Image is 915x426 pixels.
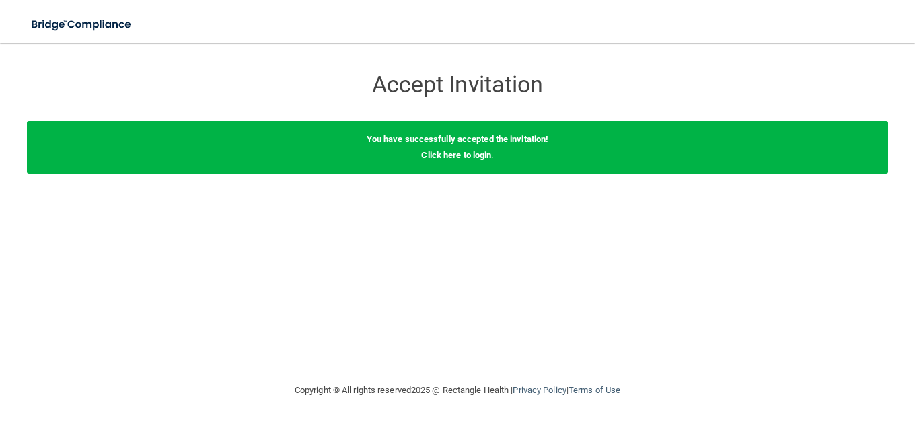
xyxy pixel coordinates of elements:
[569,385,620,395] a: Terms of Use
[367,134,549,144] b: You have successfully accepted the invitation!
[421,150,491,160] a: Click here to login
[212,72,703,97] h3: Accept Invitation
[27,121,888,174] div: .
[20,11,144,38] img: bridge_compliance_login_screen.278c3ca4.svg
[212,369,703,412] div: Copyright © All rights reserved 2025 @ Rectangle Health | |
[513,385,566,395] a: Privacy Policy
